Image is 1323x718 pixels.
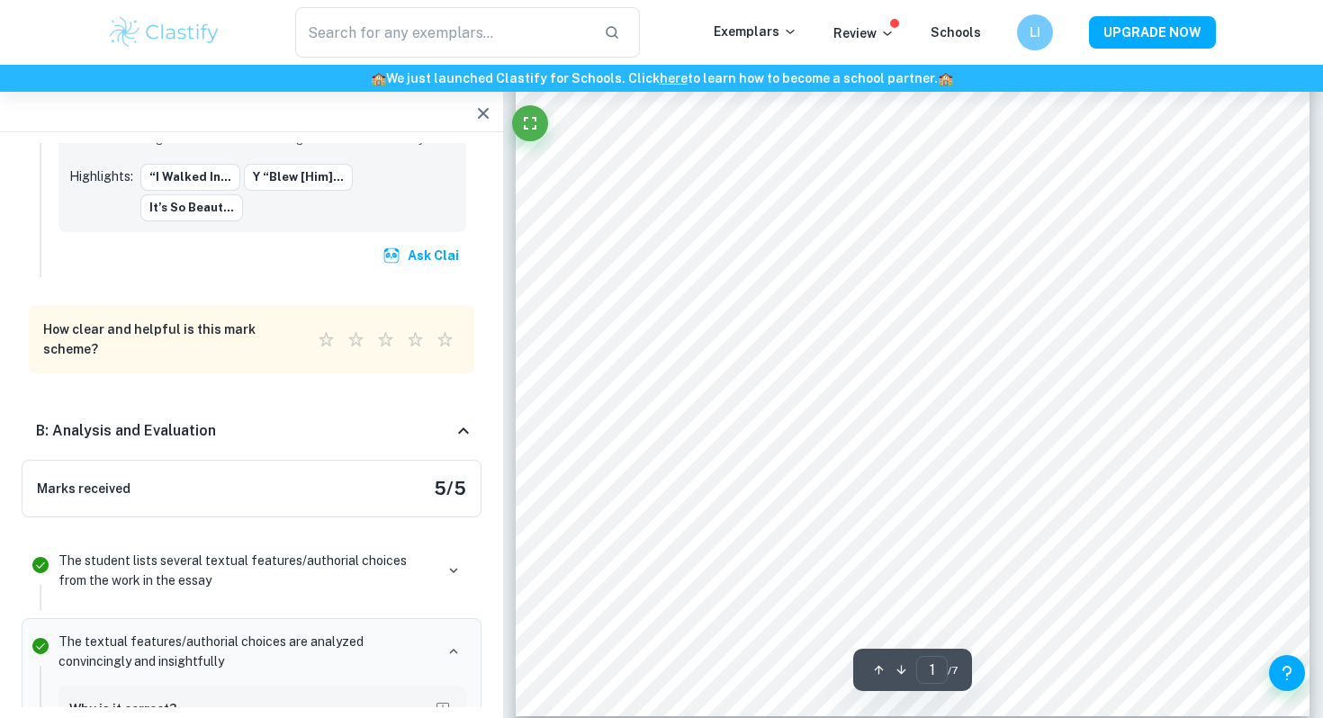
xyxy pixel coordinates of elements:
input: Search for any exemplars... [295,7,589,58]
button: LI [1017,14,1053,50]
svg: Correct [30,635,51,657]
span: 🏫 [371,71,386,85]
button: Help and Feedback [1269,655,1305,691]
h6: Marks received [37,479,130,498]
h6: We just launched Clastify for Schools. Click to learn how to become a school partner. [4,68,1319,88]
a: Schools [931,25,981,40]
button: Ask Clai [379,239,466,272]
span: 🏫 [938,71,953,85]
h6: How clear and helpful is this mark scheme? [43,319,290,359]
button: UPGRADE NOW [1089,16,1216,49]
a: here [660,71,688,85]
p: The student lists several textual features/authorial choices from the work in the essay [58,551,434,590]
h6: LI [1025,22,1046,42]
h5: 5 / 5 [434,475,466,502]
button: “I walked in... [140,164,240,191]
div: B: Analysis and Evaluation [22,402,481,460]
button: it’s so beaut... [140,194,243,221]
p: The textual features/authorial choices are analyzed convincingly and insightfully [58,632,434,671]
svg: Correct [30,554,51,576]
h6: B: Analysis and Evaluation [36,420,216,442]
p: Highlights: [69,166,133,186]
button: y “blew [him]... [244,164,353,191]
p: Exemplars [714,22,797,41]
img: Clastify logo [107,14,221,50]
p: Review [833,23,895,43]
img: clai.svg [382,247,400,265]
button: Fullscreen [512,105,548,141]
span: / 7 [948,662,958,678]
